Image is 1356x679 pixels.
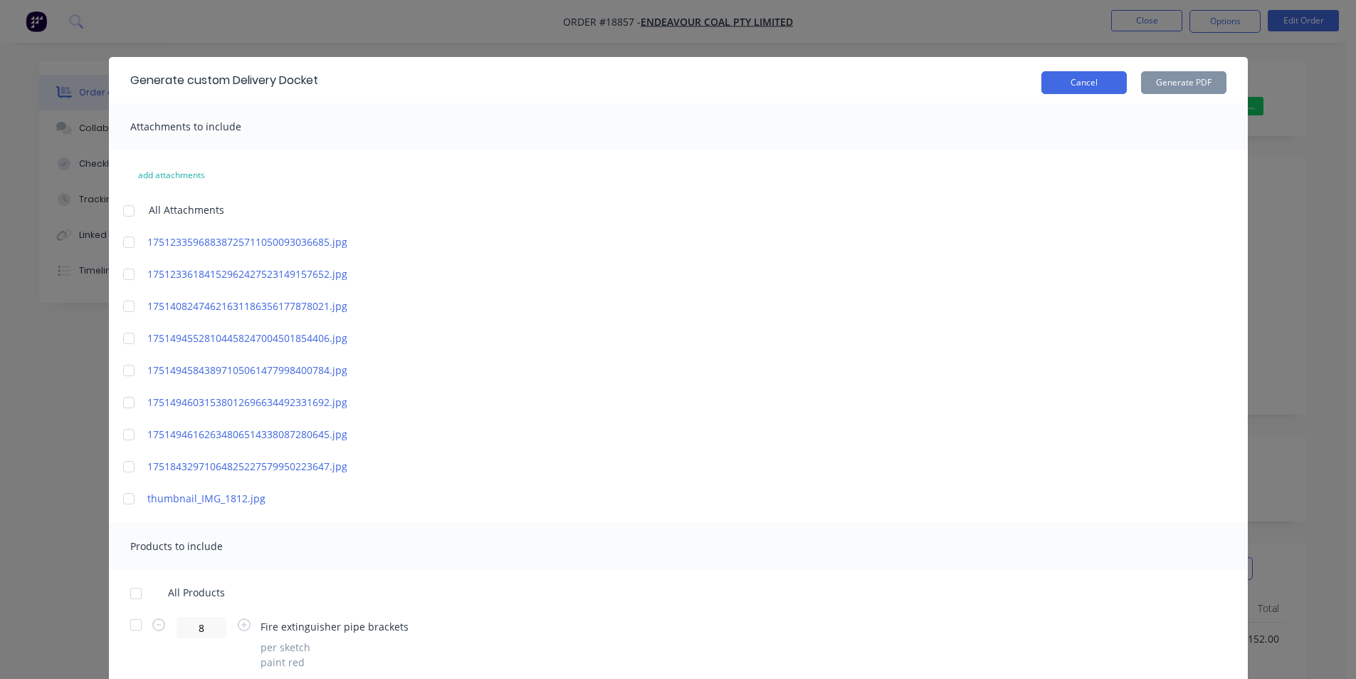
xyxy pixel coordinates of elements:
a: 17512335968838725711050093036685.jpg [147,234,396,249]
a: 17514946162634806514338087280645.jpg [147,427,396,442]
a: 17514945843897105061477998400784.jpg [147,363,396,378]
span: Attachments to include [130,120,241,133]
a: 17512336184152962427523149157652.jpg [147,266,396,281]
a: 17514946031538012696634492331692.jpg [147,395,396,410]
span: All Products [168,585,234,600]
span: Products to include [130,539,223,553]
a: thumbnail_IMG_1812.jpg [147,491,396,506]
span: All Attachments [149,202,224,217]
a: 17514945528104458247004501854406.jpg [147,331,396,346]
div: Generate custom Delivery Docket [130,72,318,89]
button: Generate PDF [1141,71,1226,94]
a: 17514082474621631186356177878021.jpg [147,299,396,313]
div: per sketch paint red [261,640,409,670]
span: Fire extinguisher pipe brackets [261,619,409,634]
button: add attachments [123,164,220,187]
a: 17518432971064825227579950223647.jpg [147,459,396,474]
button: Cancel [1041,71,1127,94]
